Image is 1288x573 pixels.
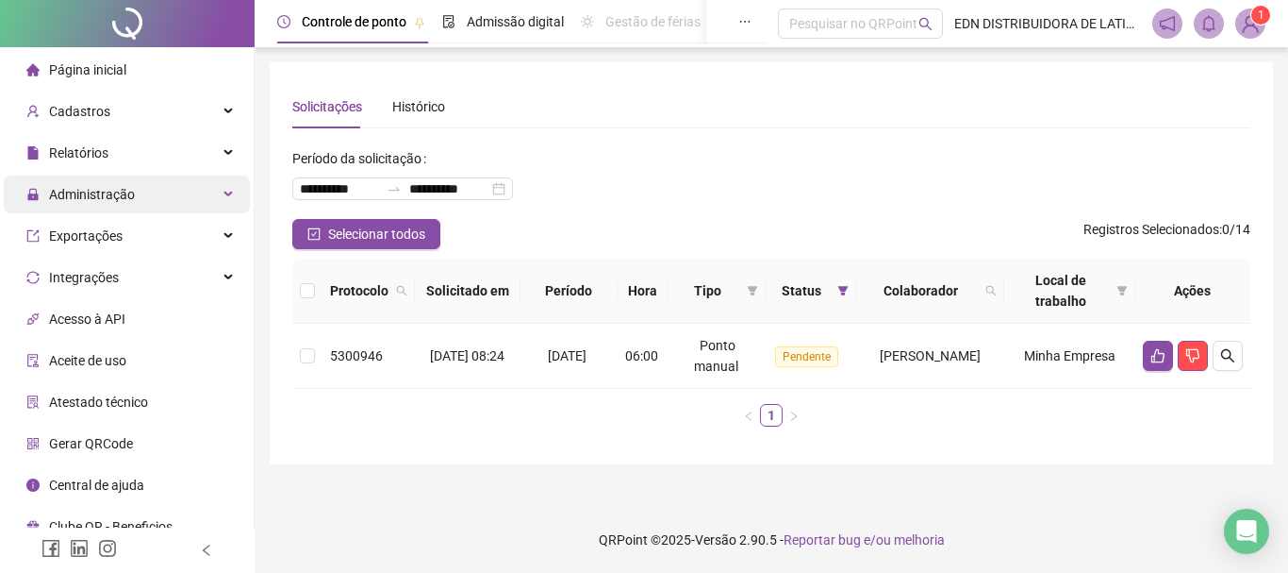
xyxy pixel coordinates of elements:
span: api [26,312,40,326]
span: filter [1113,266,1131,315]
span: Exportações [49,228,123,244]
button: Selecionar todos [292,219,440,249]
span: home [26,63,40,76]
span: search [982,277,1000,305]
span: Aceite de uso [49,353,126,368]
span: Gestão de férias [605,14,701,29]
span: facebook [41,539,60,558]
div: Histórico [392,96,445,117]
span: search [392,277,411,305]
span: search [1220,348,1235,363]
img: 86429 [1236,9,1264,38]
span: Atestado técnico [49,395,148,410]
span: left [200,544,213,557]
span: lock [26,188,40,201]
span: 06:00 [625,348,658,363]
span: qrcode [26,437,40,450]
span: filter [834,277,852,305]
footer: QRPoint © 2025 - 2.90.5 - [255,507,1288,573]
span: notification [1159,15,1176,32]
span: search [918,17,933,31]
span: Ponto manual [694,338,738,374]
span: left [743,411,754,422]
span: bell [1200,15,1217,32]
span: file [26,146,40,160]
li: Próxima página [783,404,805,427]
span: check-square [307,228,321,241]
th: Período [520,259,618,324]
span: Acesso à API [49,312,125,327]
span: pushpin [414,17,425,28]
a: 1 [761,405,782,426]
th: Solicitado em [415,259,520,324]
span: [PERSON_NAME] [880,348,981,363]
span: Registros Selecionados [1083,222,1219,237]
span: Controle de ponto [302,14,406,29]
li: Página anterior [737,404,760,427]
span: Protocolo [330,280,388,301]
label: Período da solicitação [292,143,434,174]
span: to [387,181,402,196]
span: Tipo [676,280,739,301]
span: filter [837,285,849,296]
span: Reportar bug e/ou melhoria [784,532,945,548]
span: filter [743,277,762,305]
span: EDN DISTRIBUIDORA DE LATICINIOS E TRANSPORTADORA LTDA [954,13,1141,34]
span: Local de trabalho [1012,270,1109,312]
span: dislike [1185,348,1200,363]
span: Selecionar todos [328,224,425,244]
span: Clube QR - Beneficios [49,519,173,534]
span: search [985,285,997,296]
span: Cadastros [49,104,110,119]
span: filter [1116,285,1128,296]
span: Integrações [49,270,119,285]
span: [DATE] [548,348,586,363]
span: sun [581,15,594,28]
span: sync [26,271,40,284]
span: Administração [49,187,135,202]
span: solution [26,396,40,409]
span: export [26,229,40,243]
span: filter [747,285,758,296]
div: Ações [1143,280,1243,301]
div: Open Intercom Messenger [1224,509,1269,554]
span: swap-right [387,181,402,196]
span: Gerar QRCode [49,436,133,451]
span: Pendente [775,346,838,367]
span: Página inicial [49,62,126,77]
span: clock-circle [277,15,290,28]
button: left [737,404,760,427]
span: 5300946 [330,348,383,363]
span: info-circle [26,479,40,492]
span: Versão [695,532,736,548]
span: file-done [442,15,455,28]
li: 1 [760,404,783,427]
span: ellipsis [738,15,751,28]
span: gift [26,520,40,533]
th: Hora [618,259,669,324]
span: [DATE] 08:24 [430,348,504,363]
span: Relatórios [49,145,108,160]
div: Solicitações [292,96,362,117]
span: right [788,411,800,422]
span: Status [773,280,830,301]
span: audit [26,354,40,367]
span: Central de ajuda [49,478,144,493]
span: instagram [98,539,117,558]
button: right [783,404,805,427]
span: linkedin [70,539,89,558]
td: Minha Empresa [1004,324,1135,389]
span: search [396,285,407,296]
span: Admissão digital [467,14,564,29]
sup: Atualize o seu contato no menu Meus Dados [1251,6,1270,25]
span: 1 [1258,8,1264,22]
span: Colaborador [864,280,979,301]
span: like [1150,348,1165,363]
span: : 0 / 14 [1083,219,1250,249]
span: user-add [26,105,40,118]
